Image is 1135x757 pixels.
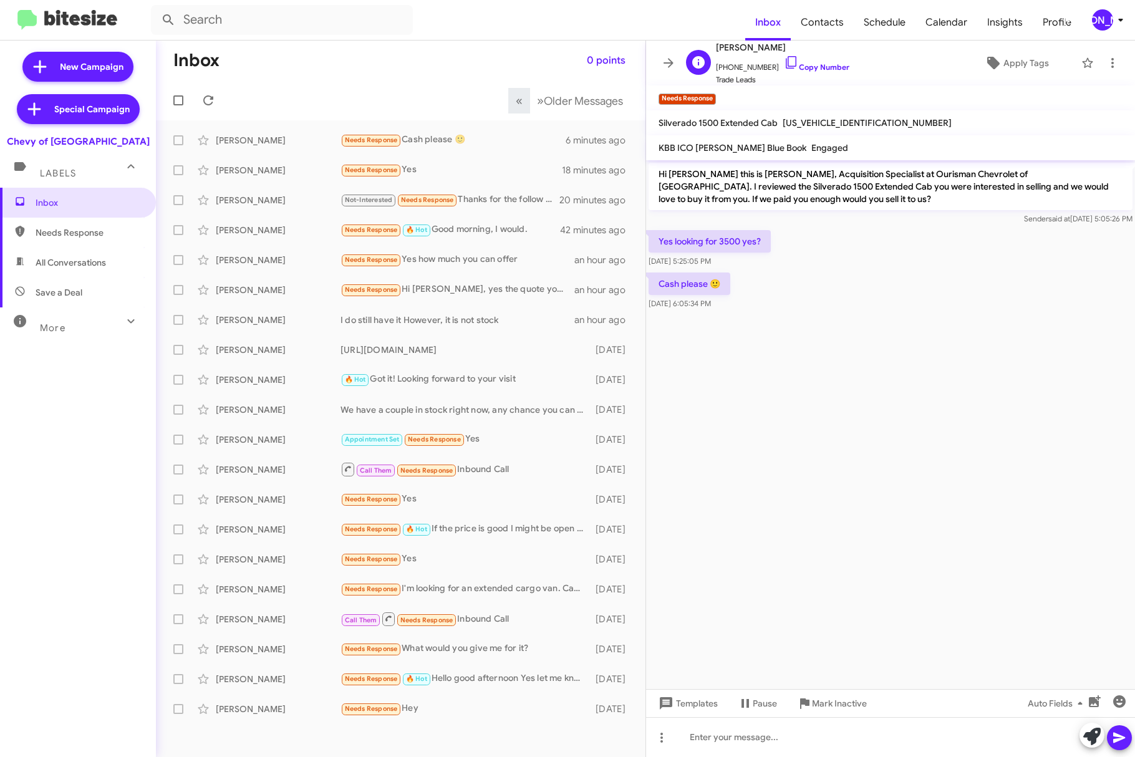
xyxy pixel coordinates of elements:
[561,224,635,236] div: 42 minutes ago
[406,675,427,683] span: 🔥 Hot
[587,49,625,72] span: 0 points
[216,314,340,326] div: [PERSON_NAME]
[216,493,340,506] div: [PERSON_NAME]
[1048,214,1070,223] span: said at
[340,552,591,566] div: Yes
[340,314,574,326] div: I do still have it However, it is not stock
[340,702,591,716] div: Hey
[854,4,915,41] span: Schedule
[591,374,635,386] div: [DATE]
[345,705,398,713] span: Needs Response
[345,256,398,264] span: Needs Response
[659,94,716,105] small: Needs Response
[1033,4,1081,41] a: Profile
[529,88,630,113] button: Next
[516,93,523,108] span: «
[216,164,340,176] div: [PERSON_NAME]
[508,88,530,113] button: Previous
[562,164,635,176] div: 18 minutes ago
[915,4,977,41] a: Calendar
[812,692,867,715] span: Mark Inactive
[591,493,635,506] div: [DATE]
[22,52,133,82] a: New Campaign
[649,230,771,253] p: Yes looking for 3500 yes?
[656,692,718,715] span: Templates
[340,372,591,387] div: Got it! Looking forward to your visit
[646,692,728,715] button: Templates
[591,643,635,655] div: [DATE]
[216,224,340,236] div: [PERSON_NAME]
[345,435,400,443] span: Appointment Set
[406,226,427,234] span: 🔥 Hot
[216,673,340,685] div: [PERSON_NAME]
[345,286,398,294] span: Needs Response
[216,284,340,296] div: [PERSON_NAME]
[345,616,377,624] span: Call Them
[561,194,635,206] div: 20 minutes ago
[340,522,591,536] div: If the price is good I might be open to it.
[216,254,340,266] div: [PERSON_NAME]
[216,553,340,566] div: [PERSON_NAME]
[591,344,635,356] div: [DATE]
[1081,9,1121,31] button: [PERSON_NAME]
[216,134,340,147] div: [PERSON_NAME]
[345,375,366,383] span: 🔥 Hot
[591,703,635,715] div: [DATE]
[216,583,340,595] div: [PERSON_NAME]
[340,461,591,477] div: Inbound Call
[360,466,392,475] span: Call Them
[591,403,635,416] div: [DATE]
[787,692,877,715] button: Mark Inactive
[537,93,544,108] span: »
[811,142,848,153] span: Engaged
[345,495,398,503] span: Needs Response
[784,62,849,72] a: Copy Number
[745,4,791,41] a: Inbox
[340,344,591,356] div: [URL][DOMAIN_NAME]
[340,582,591,596] div: I'm looking for an extended cargo van. Can you?
[649,256,711,266] span: [DATE] 5:25:05 PM
[40,168,76,179] span: Labels
[345,226,398,234] span: Needs Response
[591,523,635,536] div: [DATE]
[566,134,635,147] div: 6 minutes ago
[340,163,562,177] div: Yes
[400,616,453,624] span: Needs Response
[54,103,130,115] span: Special Campaign
[753,692,777,715] span: Pause
[1028,692,1088,715] span: Auto Fields
[345,645,398,653] span: Needs Response
[345,555,398,563] span: Needs Response
[216,194,340,206] div: [PERSON_NAME]
[649,272,730,295] p: Cash please 🙂
[36,226,142,239] span: Needs Response
[345,196,393,204] span: Not-Interested
[340,223,561,237] div: Good morning, I would.
[216,643,340,655] div: [PERSON_NAME]
[716,74,849,86] span: Trade Leads
[216,703,340,715] div: [PERSON_NAME]
[591,463,635,476] div: [DATE]
[216,403,340,416] div: [PERSON_NAME]
[7,135,150,148] div: Chevy of [GEOGRAPHIC_DATA]
[340,492,591,506] div: Yes
[401,196,454,204] span: Needs Response
[591,613,635,625] div: [DATE]
[1018,692,1098,715] button: Auto Fields
[591,433,635,446] div: [DATE]
[791,4,854,41] span: Contacts
[345,136,398,144] span: Needs Response
[151,5,413,35] input: Search
[340,611,591,627] div: Inbound Call
[340,642,591,656] div: What would you give me for it?
[957,52,1075,74] button: Apply Tags
[36,196,142,209] span: Inbox
[1024,214,1133,223] span: Sender [DATE] 5:05:26 PM
[716,40,849,55] span: [PERSON_NAME]
[544,94,623,108] span: Older Messages
[216,433,340,446] div: [PERSON_NAME]
[408,435,461,443] span: Needs Response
